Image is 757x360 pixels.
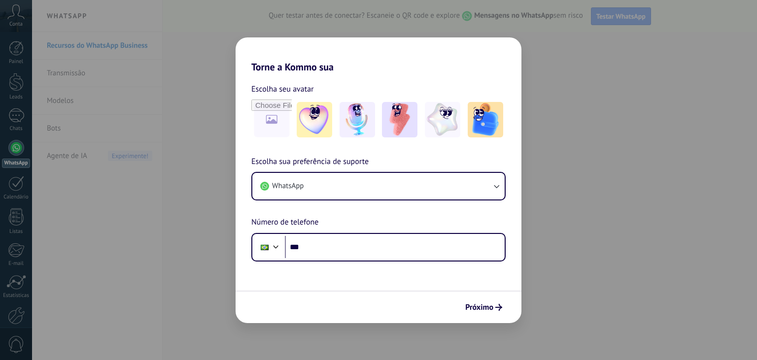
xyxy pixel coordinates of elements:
[340,102,375,137] img: -2.jpeg
[252,173,505,199] button: WhatsApp
[251,156,369,168] span: Escolha sua preferência de suporte
[251,216,318,229] span: Número de telefone
[425,102,460,137] img: -4.jpeg
[465,304,493,311] span: Próximo
[461,299,507,316] button: Próximo
[255,237,274,258] div: Brazil: + 55
[468,102,503,137] img: -5.jpeg
[236,37,521,73] h2: Torne a Kommo sua
[297,102,332,137] img: -1.jpeg
[272,181,304,191] span: WhatsApp
[251,83,314,96] span: Escolha seu avatar
[382,102,417,137] img: -3.jpeg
